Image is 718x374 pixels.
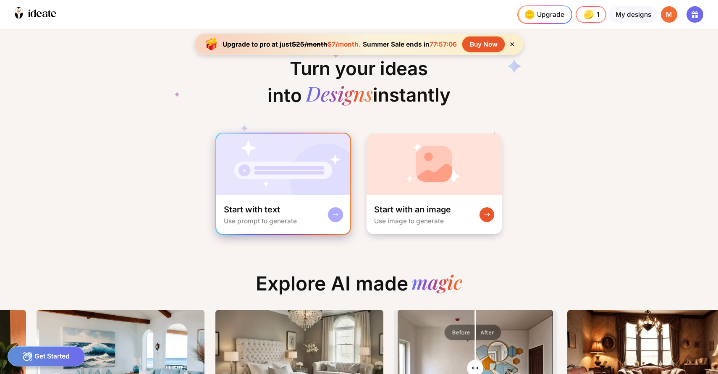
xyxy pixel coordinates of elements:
span: $25/month [292,40,328,48]
span: 1 [597,11,600,18]
div: Start with text [224,204,280,215]
div: Start with an image [374,204,451,215]
span: 77:57:06 [430,40,457,48]
div: Use image to generate [374,217,444,225]
div: Explore AI made [248,272,470,303]
span: $7/month. [328,40,361,48]
div: Summer Sale ends in [361,40,459,48]
div: My designs [609,6,657,23]
div: Get Started [8,346,85,366]
div: Buy Now [462,37,505,52]
div: M [661,6,678,23]
div: Upgrade to pro at just [223,40,361,48]
div: magic [411,272,462,295]
div: Upgrade [522,7,564,22]
img: upgrade-banner-new-year-icon.gif [202,35,221,53]
div: Use prompt to generate [224,217,297,225]
img: startWithTextCardBg.jpg [216,133,350,195]
img: startWithImageCardBg.jpg [367,133,501,195]
img: upgrade-nav-btn-icon.gif [522,7,537,22]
